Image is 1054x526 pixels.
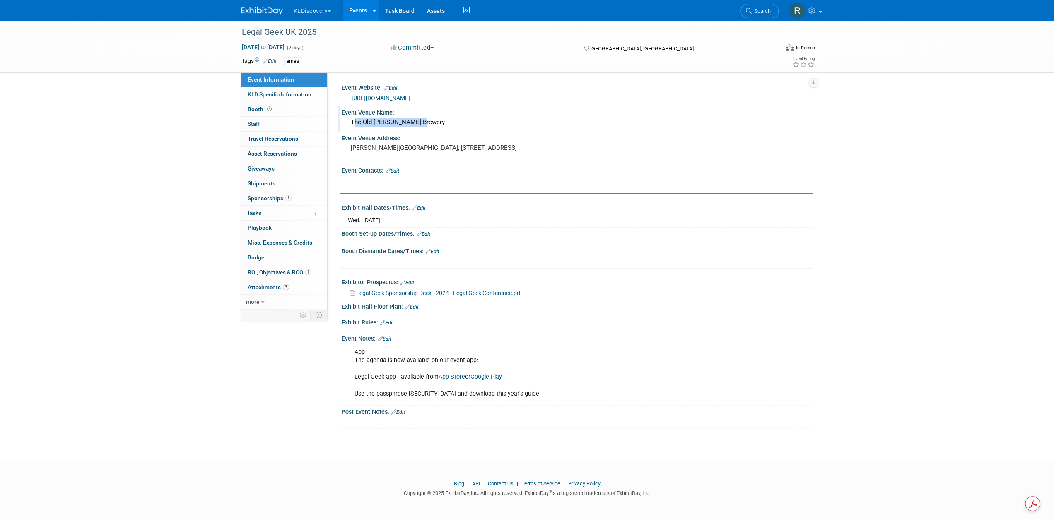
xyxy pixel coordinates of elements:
[488,480,514,487] a: Contact Us
[342,316,813,327] div: Exhibit Rules:
[241,235,327,250] a: Misc. Expenses & Credits
[342,332,813,343] div: Event Notes:
[241,57,277,66] td: Tags
[241,132,327,146] a: Travel Reservations
[795,45,815,51] div: In-Person
[241,250,327,265] a: Budget
[342,202,813,212] div: Exhibit Hall Dates/Times:
[521,480,560,487] a: Terms of Service
[786,44,794,51] img: Format-Inperson.png
[248,135,298,142] span: Travel Reservations
[515,480,520,487] span: |
[284,57,301,66] div: emea
[248,195,292,202] span: Sponsorships
[241,43,285,51] span: [DATE] [DATE]
[348,116,807,129] div: The Old [PERSON_NAME] Brewery
[241,161,327,176] a: Giveaways
[342,245,813,256] div: Booth Dismantle Dates/Times:
[472,480,480,487] a: API
[248,180,275,187] span: Shipments
[412,205,426,211] a: Edit
[348,216,363,224] td: Wed.
[352,95,410,101] a: [URL][DOMAIN_NAME]
[241,117,327,131] a: Staff
[285,195,292,201] span: 1
[342,406,813,416] div: Post Event Notes:
[342,228,813,238] div: Booth Set-up Dates/Times:
[241,221,327,235] a: Playbook
[248,269,311,276] span: ROI, Objectives & ROO
[740,4,779,18] a: Search
[241,102,327,117] a: Booth
[241,7,283,15] img: ExhibitDay
[247,209,261,216] span: Tasks
[248,120,260,127] span: Staff
[388,43,437,52] button: Committed
[241,191,327,206] a: Sponsorships1
[248,239,312,246] span: Misc. Expenses & Credits
[248,150,297,157] span: Asset Reservations
[417,231,430,237] a: Edit
[342,300,813,311] div: Exhibit Hall Floor Plan:
[241,206,327,220] a: Tasks
[283,284,289,290] span: 3
[549,489,552,494] sup: ®
[384,85,398,91] a: Edit
[465,480,471,487] span: |
[590,46,694,52] span: [GEOGRAPHIC_DATA], [GEOGRAPHIC_DATA]
[426,249,439,255] a: Edit
[378,336,391,342] a: Edit
[265,106,273,112] span: Booth not reserved yet
[286,45,304,50] span: (2 days)
[789,3,805,19] img: Rishabh Bora
[241,176,327,191] a: Shipments
[248,106,273,113] span: Booth
[391,409,405,415] a: Edit
[349,344,722,402] div: App The agenda is now available on our event app: Legal Geek app - available from or Use the pass...
[239,25,766,40] div: Legal Geek UK 2025
[386,168,399,174] a: Edit
[568,480,601,487] a: Privacy Policy
[400,280,414,286] a: Edit
[259,44,267,50] span: to
[342,164,813,175] div: Event Contacts:
[350,290,522,296] a: Legal Geek Sponsorship Deck - 2024 - Legal Geek Conference.pdf
[248,91,311,98] span: KLD Specific Information
[241,280,327,295] a: Attachments3
[296,310,311,320] td: Personalize Event Tab Strip
[356,290,522,296] span: Legal Geek Sponsorship Deck - 2024 - Legal Geek Conference.pdf
[241,265,327,280] a: ROI, Objectives & ROO1
[342,276,813,287] div: Exhibitor Prospectus:
[241,147,327,161] a: Asset Reservations
[470,373,502,380] a: Google Play
[405,304,419,310] a: Edit
[351,144,529,151] pre: [PERSON_NAME][GEOGRAPHIC_DATA], [STREET_ADDRESS]
[310,310,327,320] td: Toggle Event Tabs
[562,480,567,487] span: |
[342,132,813,142] div: Event Venue Address:
[241,72,327,87] a: Event Information
[263,58,277,64] a: Edit
[454,480,464,487] a: Blog
[248,165,275,172] span: Giveaways
[792,57,814,61] div: Event Rating
[752,8,771,14] span: Search
[342,82,813,92] div: Event Website:
[342,106,813,117] div: Event Venue Name:
[241,295,327,309] a: more
[248,284,289,291] span: Attachments
[248,76,294,83] span: Event Information
[241,87,327,102] a: KLD Specific Information
[305,269,311,275] span: 1
[439,373,465,380] a: App Store
[246,298,259,305] span: more
[481,480,487,487] span: |
[248,224,272,231] span: Playbook
[363,216,380,224] td: [DATE]
[380,320,394,326] a: Edit
[730,43,815,55] div: Event Format
[248,254,266,261] span: Budget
